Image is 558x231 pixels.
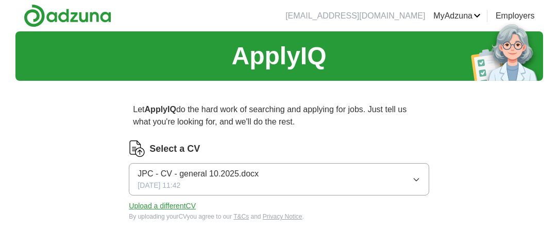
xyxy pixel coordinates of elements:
[129,99,429,132] p: Let do the hard work of searching and applying for jobs. Just tell us what you're looking for, an...
[496,10,535,22] a: Employers
[129,140,145,157] img: CV Icon
[129,212,429,221] div: By uploading your CV you agree to our and .
[129,163,429,196] button: JPC - CV - general 10.2025.docx[DATE] 11:42
[129,201,196,211] button: Upload a differentCV
[149,142,200,156] label: Select a CV
[145,105,176,114] strong: ApplyIQ
[285,10,425,22] li: [EMAIL_ADDRESS][DOMAIN_NAME]
[138,168,259,180] span: JPC - CV - general 10.2025.docx
[433,10,481,22] a: MyAdzuna
[263,213,302,220] a: Privacy Notice
[138,180,180,191] span: [DATE] 11:42
[233,213,249,220] a: T&Cs
[231,38,326,75] h1: ApplyIQ
[24,4,111,27] img: Adzuna logo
